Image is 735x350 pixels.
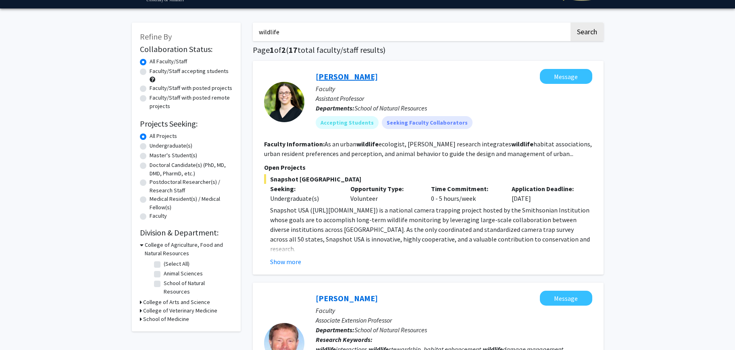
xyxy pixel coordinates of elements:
[140,119,233,129] h2: Projects Seeking:
[253,23,569,41] input: Search Keywords
[140,44,233,54] h2: Collaboration Status:
[431,184,500,194] p: Time Commitment:
[150,84,232,92] label: Faculty/Staff with posted projects
[512,184,580,194] p: Application Deadline:
[150,151,197,160] label: Master's Student(s)
[316,335,373,344] b: Research Keywords:
[150,142,192,150] label: Undergraduate(s)
[150,57,187,66] label: All Faculty/Staff
[316,116,379,129] mat-chip: Accepting Students
[571,23,604,41] button: Search
[281,45,286,55] span: 2
[143,315,189,323] h3: School of Medicine
[253,45,604,55] h1: Page of ( total faculty/staff results)
[150,195,233,212] label: Medical Resident(s) / Medical Fellow(s)
[164,279,231,296] label: School of Natural Resources
[143,298,210,306] h3: College of Arts and Science
[540,291,592,306] button: Message Robert Pierce
[264,140,325,148] b: Faculty Information:
[316,326,354,334] b: Departments:
[316,84,592,94] p: Faculty
[344,184,425,203] div: Volunteer
[150,161,233,178] label: Doctoral Candidate(s) (PhD, MD, DMD, PharmD, etc.)
[354,326,427,334] span: School of Natural Resources
[270,257,301,267] button: Show more
[506,184,586,203] div: [DATE]
[150,132,177,140] label: All Projects
[270,184,339,194] p: Seeking:
[140,228,233,237] h2: Division & Department:
[264,140,592,158] fg-read-more: As an urban ecologist, [PERSON_NAME] research integrates habitat associations, urban resident pre...
[382,116,473,129] mat-chip: Seeking Faculty Collaborators
[164,269,203,278] label: Animal Sciences
[143,306,217,315] h3: College of Veterinary Medicine
[150,212,167,220] label: Faculty
[150,178,233,195] label: Postdoctoral Researcher(s) / Research Staff
[140,31,172,42] span: Refine By
[354,104,427,112] span: School of Natural Resources
[511,140,533,148] b: wildlife
[316,104,354,112] b: Departments:
[316,71,378,81] a: [PERSON_NAME]
[270,194,339,203] div: Undergraduate(s)
[316,315,592,325] p: Associate Extension Professor
[425,184,506,203] div: 0 - 5 hours/week
[264,174,592,184] span: Snapshot [GEOGRAPHIC_DATA]
[316,293,378,303] a: [PERSON_NAME]
[270,205,592,254] p: Snapshot USA ([URL][DOMAIN_NAME]) is a national camera trapping project hosted by the Smithsonian...
[540,69,592,84] button: Message Christine Brodsky
[150,67,229,75] label: Faculty/Staff accepting students
[316,94,592,103] p: Assistant Professor
[6,314,34,344] iframe: Chat
[264,162,592,172] p: Open Projects
[150,94,233,110] label: Faculty/Staff with posted remote projects
[356,140,379,148] b: wildlife
[145,241,233,258] h3: College of Agriculture, Food and Natural Resources
[289,45,298,55] span: 17
[316,306,592,315] p: Faculty
[270,45,274,55] span: 1
[164,260,189,268] label: (Select All)
[350,184,419,194] p: Opportunity Type:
